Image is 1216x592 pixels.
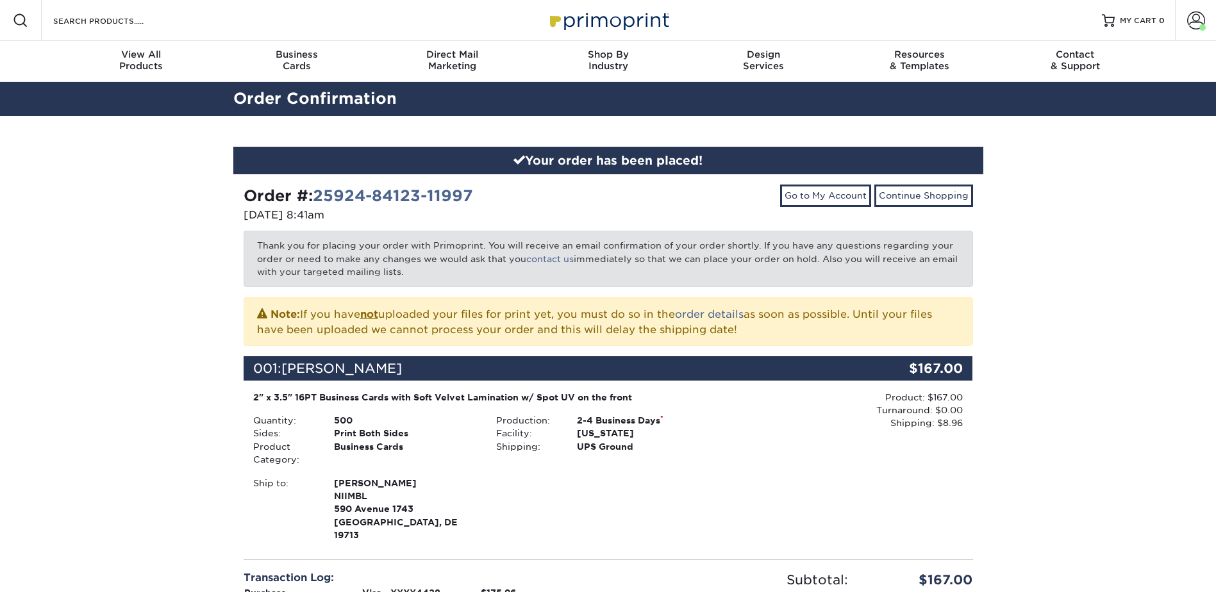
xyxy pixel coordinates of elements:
div: Business Cards [324,440,487,466]
div: 500 [324,414,487,427]
a: Contact& Support [997,41,1153,82]
div: Products [63,49,219,72]
a: Continue Shopping [874,185,973,206]
span: View All [63,49,219,60]
div: Print Both Sides [324,427,487,440]
span: Contact [997,49,1153,60]
div: Product: $167.00 Turnaround: $0.00 Shipping: $8.96 [729,391,963,430]
a: order details [675,308,744,320]
span: Resources [842,49,997,60]
strong: Order #: [244,186,473,205]
div: 2" x 3.5" 16PT Business Cards with Soft Velvet Lamination w/ Spot UV on the front [253,391,720,404]
div: Production: [487,414,567,427]
span: 0 [1159,16,1165,25]
div: & Support [997,49,1153,72]
span: Design [686,49,842,60]
a: contact us [526,254,574,264]
div: Quantity: [244,414,324,427]
span: 590 Avenue 1743 [334,502,477,515]
a: BusinessCards [219,41,374,82]
div: Ship to: [244,477,324,542]
span: [PERSON_NAME] [281,361,402,376]
p: If you have uploaded your files for print yet, you must do so in the as soon as possible. Until y... [257,306,960,338]
a: 25924-84123-11997 [313,186,473,205]
div: Subtotal: [608,570,858,589]
div: 001: [244,356,851,381]
div: [US_STATE] [567,427,729,440]
a: DesignServices [686,41,842,82]
a: Direct MailMarketing [374,41,530,82]
div: & Templates [842,49,997,72]
div: Services [686,49,842,72]
b: not [360,308,378,320]
a: Resources& Templates [842,41,997,82]
span: Direct Mail [374,49,530,60]
div: UPS Ground [567,440,729,453]
span: Business [219,49,374,60]
div: $167.00 [858,570,983,589]
div: Cards [219,49,374,72]
div: Sides: [244,427,324,440]
h2: Order Confirmation [224,87,993,111]
p: [DATE] 8:41am [244,208,599,223]
div: Industry [530,49,686,72]
span: Shop By [530,49,686,60]
span: [PERSON_NAME] [334,477,477,489]
div: Transaction Log: [244,570,599,586]
strong: [GEOGRAPHIC_DATA], DE 19713 [334,477,477,541]
span: MY CART [1120,15,1156,26]
div: Your order has been placed! [233,147,983,175]
div: Shipping: [487,440,567,453]
div: Facility: [487,427,567,440]
img: Primoprint [544,6,672,34]
a: Go to My Account [780,185,871,206]
div: $167.00 [851,356,973,381]
span: NIIMBL [334,489,477,502]
input: SEARCH PRODUCTS..... [52,13,177,28]
div: Marketing [374,49,530,72]
div: 2-4 Business Days [567,414,729,427]
div: Product Category: [244,440,324,466]
strong: Note: [271,308,300,320]
p: Thank you for placing your order with Primoprint. You will receive an email confirmation of your ... [244,231,973,286]
a: View AllProducts [63,41,219,82]
a: Shop ByIndustry [530,41,686,82]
